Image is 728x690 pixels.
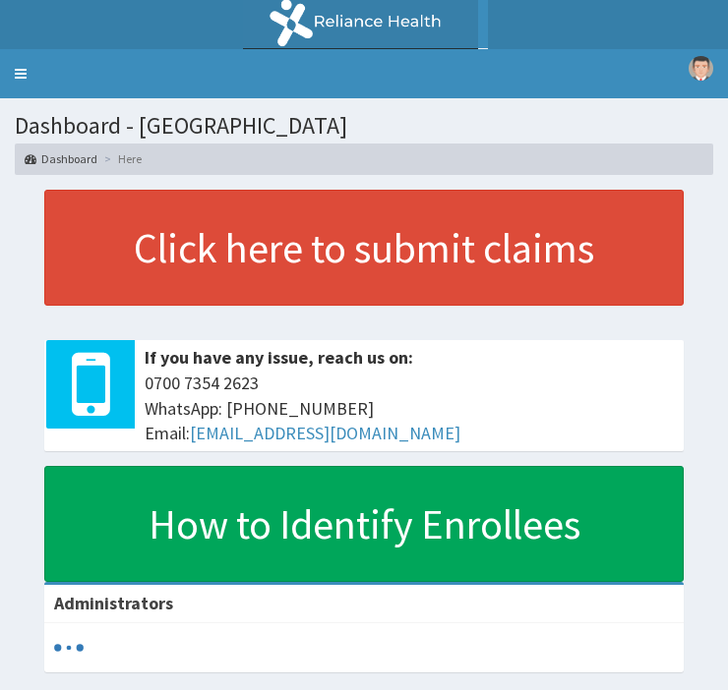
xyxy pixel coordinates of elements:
a: How to Identify Enrollees [44,466,684,582]
b: If you have any issue, reach us on: [145,346,413,369]
li: Here [99,150,142,167]
b: Administrators [54,592,173,614]
img: User Image [689,56,713,81]
h1: Dashboard - [GEOGRAPHIC_DATA] [15,113,713,139]
span: 0700 7354 2623 WhatsApp: [PHONE_NUMBER] Email: [145,371,674,446]
svg: audio-loading [54,633,84,662]
a: [EMAIL_ADDRESS][DOMAIN_NAME] [190,422,460,444]
a: Click here to submit claims [44,190,684,306]
a: Dashboard [25,150,97,167]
